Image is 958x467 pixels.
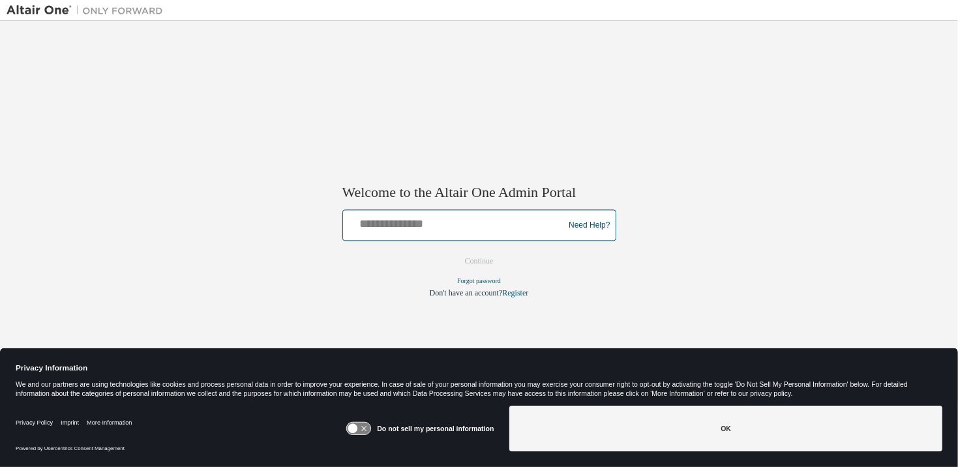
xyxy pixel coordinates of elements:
img: Altair One [7,4,170,17]
a: Forgot password [457,278,501,285]
span: Don't have an account? [430,289,503,298]
a: Need Help? [569,225,610,226]
h2: Welcome to the Altair One Admin Portal [342,183,616,202]
a: Register [502,289,528,298]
